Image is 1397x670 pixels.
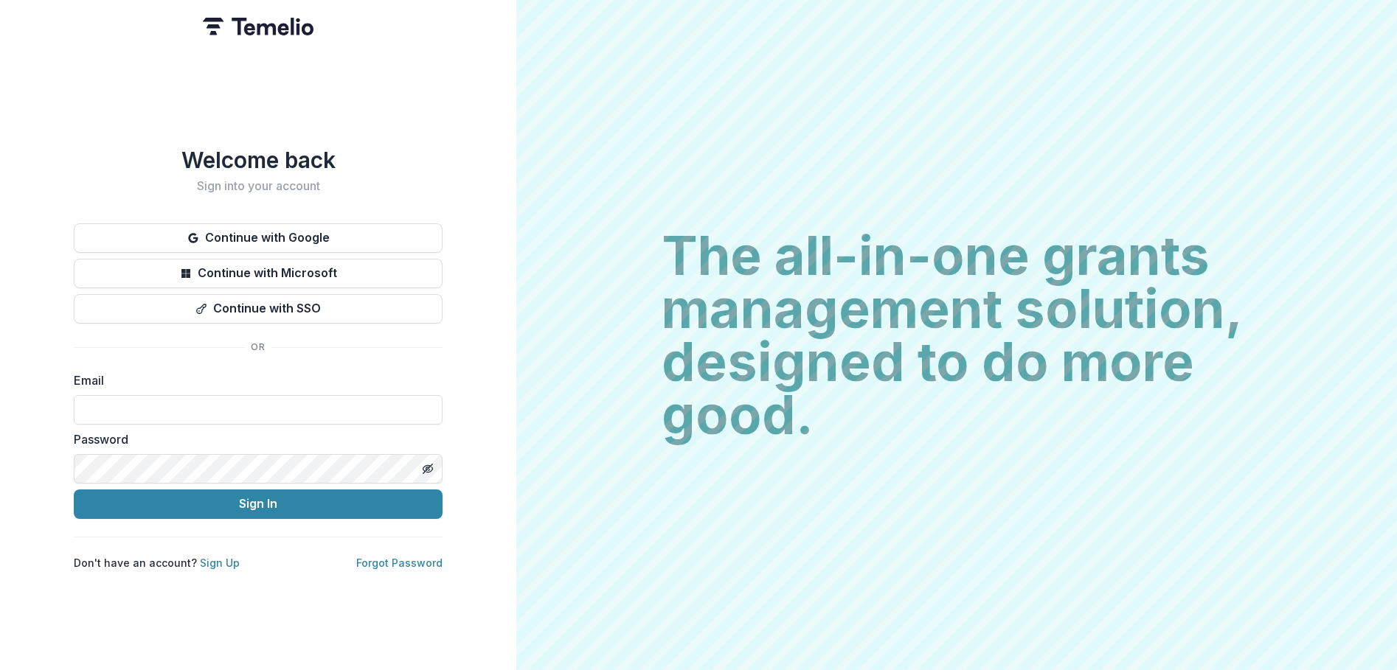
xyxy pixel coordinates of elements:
label: Email [74,371,434,389]
a: Sign Up [200,556,240,569]
h2: Sign into your account [74,179,443,193]
p: Don't have an account? [74,555,240,570]
button: Continue with Microsoft [74,259,443,288]
button: Sign In [74,489,443,519]
label: Password [74,430,434,448]
button: Continue with SSO [74,294,443,324]
button: Toggle password visibility [416,457,440,481]
a: Forgot Password [356,556,443,569]
h1: Welcome back [74,147,443,173]
button: Continue with Google [74,223,443,253]
img: Temelio [203,18,313,35]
